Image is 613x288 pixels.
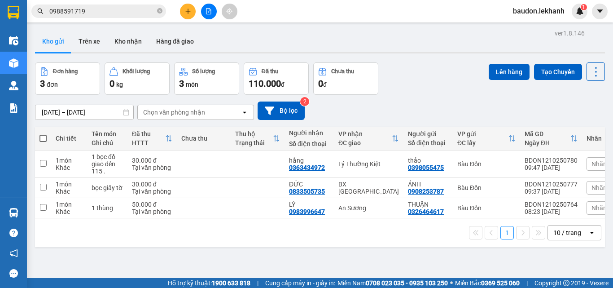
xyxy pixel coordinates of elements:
div: VP gửi [457,130,508,137]
th: Toggle SortBy [231,127,285,151]
th: Toggle SortBy [127,127,177,151]
div: ĐỨC [289,181,329,188]
div: Số điện thoại [408,139,448,146]
div: 09:47 [DATE] [525,164,578,171]
div: ver 1.8.146 [555,28,585,38]
button: Đã thu110.000đ [244,62,309,95]
div: 0398055475 [408,164,444,171]
div: Chưa thu [181,135,226,142]
div: BDON1210250777 [525,181,578,188]
sup: 2 [300,97,309,106]
span: Miền Nam [337,278,448,288]
div: 0326464617 [408,208,444,215]
div: Bàu Đồn [457,204,516,212]
div: VP nhận [338,130,392,137]
div: bọc giấy tờ [92,184,123,191]
span: 3 [179,78,184,89]
div: 08:23 [DATE] [525,208,578,215]
div: Ghi chú [92,139,123,146]
span: 0 [318,78,323,89]
span: ⚪️ [450,281,453,285]
div: 0833505735 [289,188,325,195]
div: Chi tiết [56,135,83,142]
span: Hỗ trợ kỹ thuật: [168,278,250,288]
div: 1 bọc đồ [92,153,123,160]
img: warehouse-icon [9,208,18,217]
input: Tìm tên, số ĐT hoặc mã đơn [49,6,155,16]
button: Chưa thu0đ [313,62,378,95]
svg: open [241,109,248,116]
div: Khác [56,164,83,171]
div: hằng [289,157,329,164]
span: Miền Bắc [455,278,520,288]
button: Kho gửi [35,31,71,52]
div: 30.000 đ [132,157,172,164]
strong: 1900 633 818 [212,279,250,287]
div: Đơn hàng [53,68,78,75]
div: Số lượng [192,68,215,75]
span: Cung cấp máy in - giấy in: [265,278,335,288]
svg: open [588,229,595,236]
div: Chưa thu [331,68,354,75]
span: plus [185,8,191,14]
div: 10 / trang [553,228,581,237]
span: notification [9,249,18,257]
button: Khối lượng0kg [105,62,170,95]
button: Bộ lọc [258,102,305,120]
div: 1 món [56,201,83,208]
th: Toggle SortBy [453,127,520,151]
button: plus [180,4,196,19]
img: logo-vxr [8,6,19,19]
div: Bàu Đồn [457,184,516,191]
span: kg [116,81,123,88]
strong: 0708 023 035 - 0935 103 250 [366,279,448,287]
button: caret-down [592,4,608,19]
button: aim [222,4,237,19]
div: 1 món [56,157,83,164]
sup: 1 [581,4,587,10]
div: BX [GEOGRAPHIC_DATA] [338,181,399,195]
span: question-circle [9,229,18,237]
span: đơn [47,81,58,88]
span: Nhãn [591,204,607,212]
div: Thu hộ [235,130,273,137]
div: Người nhận [289,129,329,137]
div: Khác [56,208,83,215]
span: Nhãn [591,184,607,191]
div: BDON1210250780 [525,157,578,164]
div: BDON1210250764 [525,201,578,208]
span: 3 [40,78,45,89]
button: Trên xe [71,31,107,52]
div: Tên món [92,130,123,137]
div: giao đến 115 . [92,160,123,175]
div: HTTT [132,139,165,146]
div: Số điện thoại [289,140,329,147]
th: Toggle SortBy [334,127,403,151]
span: Nhãn [591,160,607,168]
button: Tạo Chuyến [534,64,582,80]
span: đ [323,81,327,88]
img: warehouse-icon [9,36,18,45]
img: icon-new-feature [576,7,584,15]
div: Đã thu [262,68,278,75]
div: THUẬN [408,201,448,208]
div: 0983996647 [289,208,325,215]
div: ĐC lấy [457,139,508,146]
button: Số lượng3món [174,62,239,95]
button: Hàng đã giao [149,31,201,52]
div: Tại văn phòng [132,188,172,195]
div: Tại văn phòng [132,208,172,215]
span: copyright [563,280,569,286]
button: Kho nhận [107,31,149,52]
div: Khác [56,188,83,195]
span: 1 [582,4,585,10]
span: 0 [109,78,114,89]
img: warehouse-icon [9,58,18,68]
div: 50.000 đ [132,201,172,208]
div: LÝ [289,201,329,208]
span: đ [281,81,285,88]
img: warehouse-icon [9,81,18,90]
div: 0363434972 [289,164,325,171]
span: file-add [206,8,212,14]
div: Mã GD [525,130,570,137]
